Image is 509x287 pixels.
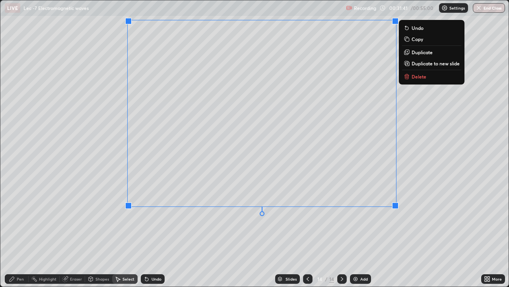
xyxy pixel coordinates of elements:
button: End Class [473,3,505,13]
div: Select [122,277,134,281]
button: Delete [402,72,461,81]
div: Eraser [70,277,82,281]
div: / [325,277,328,281]
img: recording.375f2c34.svg [346,5,352,11]
p: Copy [412,36,423,42]
p: Settings [449,6,465,10]
div: Highlight [39,277,56,281]
img: class-settings-icons [441,5,448,11]
div: 14 [316,277,324,281]
img: add-slide-button [352,276,359,282]
p: Delete [412,73,426,80]
p: Duplicate to new slide [412,60,460,67]
div: Shapes [95,277,109,281]
p: Recording [354,5,376,11]
div: 14 [329,275,334,283]
button: Duplicate to new slide [402,59,461,68]
button: Copy [402,34,461,44]
p: Duplicate [412,49,433,55]
div: Slides [286,277,297,281]
p: Undo [412,25,424,31]
button: Undo [402,23,461,33]
div: Pen [17,277,24,281]
button: Duplicate [402,47,461,57]
div: Add [360,277,368,281]
p: Lec -7 Electromagnetic waves [23,5,89,11]
p: LIVE [7,5,18,11]
div: Undo [152,277,161,281]
img: end-class-cross [476,5,482,11]
div: More [492,277,502,281]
